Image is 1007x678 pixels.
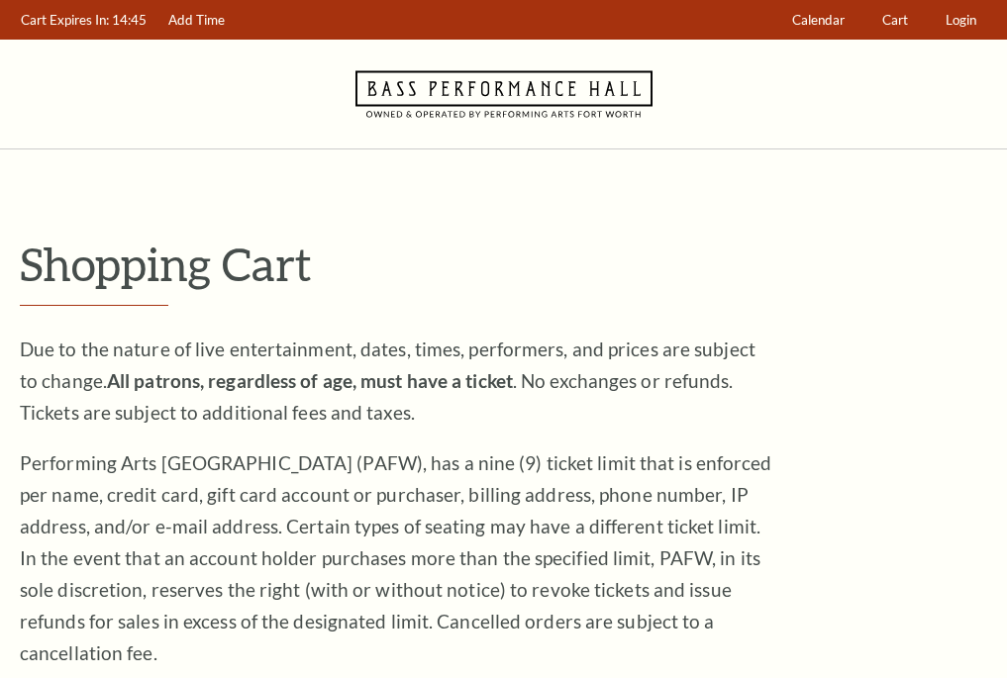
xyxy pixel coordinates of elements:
[946,12,976,28] span: Login
[882,12,908,28] span: Cart
[107,369,513,392] strong: All patrons, regardless of age, must have a ticket
[783,1,855,40] a: Calendar
[21,12,109,28] span: Cart Expires In:
[20,447,772,669] p: Performing Arts [GEOGRAPHIC_DATA] (PAFW), has a nine (9) ticket limit that is enforced per name, ...
[873,1,918,40] a: Cart
[159,1,235,40] a: Add Time
[20,239,987,289] p: Shopping Cart
[937,1,986,40] a: Login
[112,12,147,28] span: 14:45
[792,12,845,28] span: Calendar
[20,338,755,424] span: Due to the nature of live entertainment, dates, times, performers, and prices are subject to chan...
